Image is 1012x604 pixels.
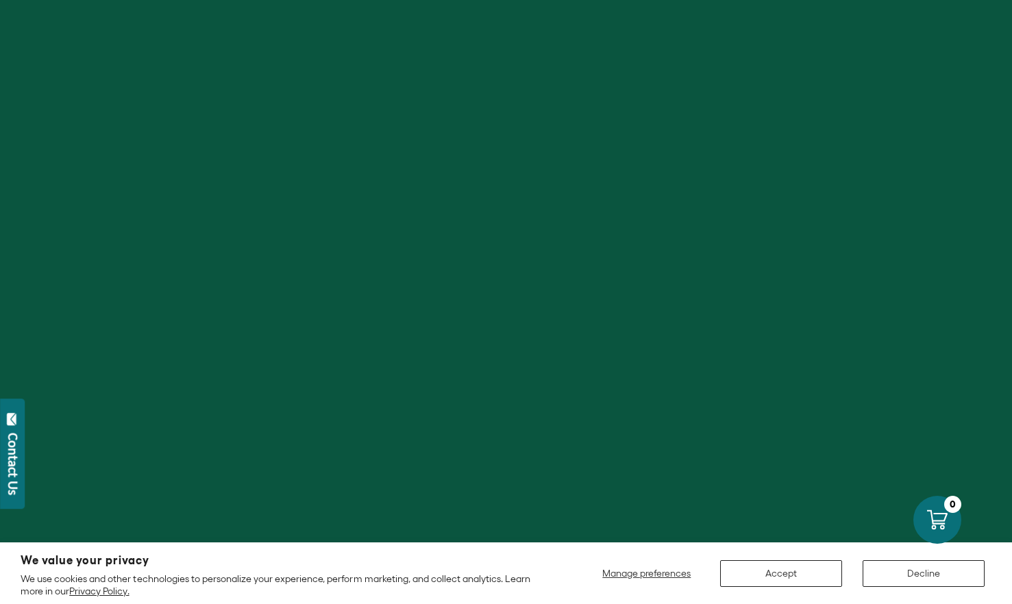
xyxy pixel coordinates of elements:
[944,496,961,513] div: 0
[6,433,20,495] div: Contact Us
[594,560,700,587] button: Manage preferences
[863,560,985,587] button: Decline
[720,560,842,587] button: Accept
[69,586,129,596] a: Privacy Policy.
[602,568,691,579] span: Manage preferences
[21,555,545,566] h2: We value your privacy
[21,572,545,597] p: We use cookies and other technologies to personalize your experience, perform marketing, and coll...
